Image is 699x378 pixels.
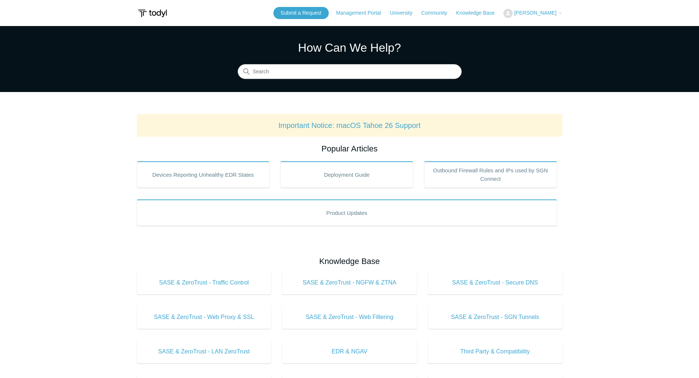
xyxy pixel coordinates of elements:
a: SASE & ZeroTrust - Web Proxy & SSL [137,305,272,329]
input: Search [238,65,462,79]
a: SASE & ZeroTrust - LAN ZeroTrust [137,340,272,363]
span: SASE & ZeroTrust - Web Filtering [293,313,406,322]
a: Devices Reporting Unhealthy EDR States [137,161,270,188]
h2: Knowledge Base [137,255,563,267]
a: Important Notice: macOS Tahoe 26 Support [278,121,421,129]
img: Todyl Support Center Help Center home page [137,7,168,20]
a: SASE & ZeroTrust - SGN Tunnels [428,305,563,329]
a: Knowledge Base [456,9,502,17]
a: Product Updates [137,199,557,226]
a: SASE & ZeroTrust - Web Filtering [282,305,417,329]
span: SASE & ZeroTrust - LAN ZeroTrust [148,347,261,356]
a: SASE & ZeroTrust - Secure DNS [428,271,563,294]
button: [PERSON_NAME] [503,9,562,18]
a: Deployment Guide [280,161,413,188]
a: SASE & ZeroTrust - Traffic Control [137,271,272,294]
span: [PERSON_NAME] [514,10,556,16]
span: Third Party & Compatibility [439,347,551,356]
a: Third Party & Compatibility [428,340,563,363]
h1: How Can We Help? [238,39,462,56]
span: SASE & ZeroTrust - Web Proxy & SSL [148,313,261,322]
span: EDR & NGAV [293,347,406,356]
a: Management Portal [336,9,388,17]
h2: Popular Articles [137,143,563,155]
a: University [390,9,419,17]
a: SASE & ZeroTrust - NGFW & ZTNA [282,271,417,294]
a: Outbound Firewall Rules and IPs used by SGN Connect [424,161,557,188]
span: SASE & ZeroTrust - Traffic Control [148,278,261,287]
span: SASE & ZeroTrust - Secure DNS [439,278,551,287]
a: EDR & NGAV [282,340,417,363]
span: SASE & ZeroTrust - SGN Tunnels [439,313,551,322]
span: SASE & ZeroTrust - NGFW & ZTNA [293,278,406,287]
a: Community [421,9,455,17]
a: Submit a Request [273,7,329,19]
